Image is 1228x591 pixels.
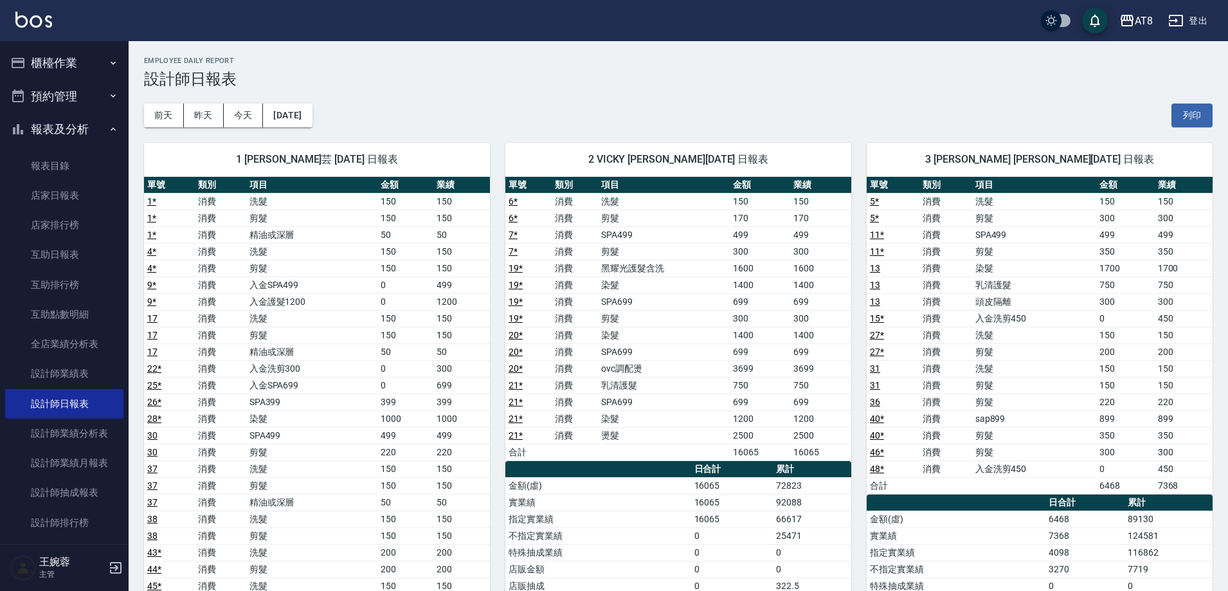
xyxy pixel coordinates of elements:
td: 消費 [552,327,598,343]
td: 消費 [195,210,246,226]
img: Logo [15,12,52,28]
td: 220 [433,444,490,460]
td: 150 [377,193,434,210]
td: 消費 [919,193,972,210]
button: 昨天 [184,104,224,127]
td: 150 [433,511,490,527]
th: 類別 [919,177,972,194]
td: 剪髮 [246,260,377,277]
td: 350 [1155,243,1213,260]
td: 消費 [919,427,972,444]
td: 消費 [552,310,598,327]
td: 7368 [1155,477,1213,494]
td: 499 [377,427,434,444]
td: 750 [790,377,851,394]
td: SPA499 [598,226,730,243]
td: 300 [1155,210,1213,226]
td: 150 [377,210,434,226]
td: 150 [1096,327,1154,343]
a: 30 [147,447,158,457]
td: 剪髮 [972,427,1097,444]
a: 37 [147,497,158,507]
td: 72823 [773,477,851,494]
td: 金額(虛) [505,477,691,494]
td: 150 [730,193,791,210]
h2: Employee Daily Report [144,57,1213,65]
td: 499 [1096,226,1154,243]
table: a dense table [867,177,1213,495]
td: 洗髮 [246,460,377,477]
button: 預約管理 [5,80,123,113]
button: 登出 [1163,9,1213,33]
td: 消費 [195,293,246,310]
td: 150 [377,477,434,494]
td: 消費 [552,360,598,377]
a: 13 [870,296,880,307]
th: 項目 [598,177,730,194]
td: 1600 [790,260,851,277]
td: 洗髮 [246,511,377,527]
td: 0 [1096,310,1154,327]
td: 150 [377,260,434,277]
td: 699 [790,293,851,310]
td: 699 [730,394,791,410]
td: 消費 [552,260,598,277]
a: 38 [147,514,158,524]
td: 150 [1155,377,1213,394]
td: 消費 [195,277,246,293]
td: SPA399 [246,394,377,410]
td: 0 [377,293,434,310]
td: 1000 [377,410,434,427]
td: 300 [1096,210,1154,226]
td: 300 [1096,293,1154,310]
a: 13 [870,263,880,273]
td: 0 [377,360,434,377]
td: 150 [433,460,490,477]
td: 合計 [505,444,552,460]
td: 消費 [195,243,246,260]
td: 150 [433,193,490,210]
button: [DATE] [263,104,312,127]
td: 消費 [919,410,972,427]
td: 洗髮 [598,193,730,210]
td: 消費 [195,444,246,460]
td: 剪髮 [972,210,1097,226]
td: 消費 [552,377,598,394]
td: 170 [790,210,851,226]
td: 2500 [730,427,791,444]
td: 450 [1155,460,1213,477]
td: 燙髮 [598,427,730,444]
td: 消費 [919,460,972,477]
a: 17 [147,330,158,340]
td: 170 [730,210,791,226]
td: 消費 [552,427,598,444]
td: 剪髮 [246,210,377,226]
button: 報表及分析 [5,113,123,146]
td: 16065 [691,511,773,527]
td: 入金SPA499 [246,277,377,293]
td: 1200 [730,410,791,427]
td: 499 [433,427,490,444]
td: 16065 [790,444,851,460]
td: 染髮 [972,260,1097,277]
td: 300 [790,243,851,260]
button: 櫃檯作業 [5,46,123,80]
td: 消費 [919,310,972,327]
td: 150 [377,460,434,477]
td: 消費 [919,327,972,343]
td: 入金洗剪450 [972,460,1097,477]
td: 350 [1155,427,1213,444]
td: 1000 [433,410,490,427]
td: SPA699 [598,343,730,360]
a: 設計師排行榜 [5,508,123,538]
td: 300 [433,360,490,377]
td: 剪髮 [972,394,1097,410]
td: 50 [377,343,434,360]
td: 699 [433,377,490,394]
td: 消費 [919,343,972,360]
a: 38 [147,531,158,541]
td: 750 [1155,277,1213,293]
td: 入金SPA699 [246,377,377,394]
td: 消費 [919,243,972,260]
a: 37 [147,480,158,491]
